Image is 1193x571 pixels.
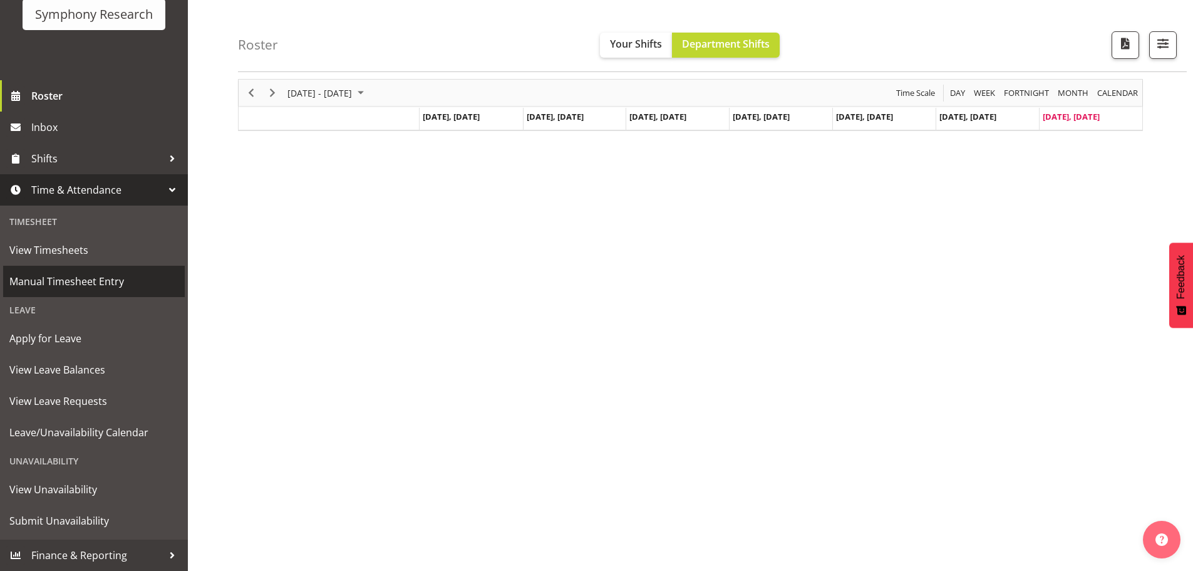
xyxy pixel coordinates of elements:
[894,85,937,101] button: Time Scale
[31,181,163,199] span: Time & Attendance
[733,111,790,122] span: [DATE], [DATE]
[9,360,178,379] span: View Leave Balances
[262,80,283,106] div: Next
[527,111,584,122] span: [DATE], [DATE]
[3,385,185,417] a: View Leave Requests
[1169,243,1193,328] button: Feedback - Show survey
[264,85,281,101] button: Next
[949,85,966,101] span: Day
[31,118,182,137] span: Inbox
[1056,85,1090,101] span: Month
[1095,85,1140,101] button: Month
[31,86,182,105] span: Roster
[973,85,996,101] span: Week
[672,33,780,58] button: Department Shifts
[948,85,968,101] button: Timeline Day
[35,5,153,24] div: Symphony Research
[9,272,178,291] span: Manual Timesheet Entry
[3,474,185,505] a: View Unavailability
[9,329,178,348] span: Apply for Leave
[3,505,185,537] a: Submit Unavailability
[1056,85,1091,101] button: Timeline Month
[895,85,936,101] span: Time Scale
[1112,31,1139,59] button: Download a PDF of the roster according to the set date range.
[682,37,770,51] span: Department Shifts
[3,417,185,448] a: Leave/Unavailability Calendar
[9,392,178,411] span: View Leave Requests
[286,85,369,101] button: August 25 - 31, 2025
[31,546,163,565] span: Finance & Reporting
[1155,533,1168,546] img: help-xxl-2.png
[972,85,998,101] button: Timeline Week
[238,38,278,52] h4: Roster
[423,111,480,122] span: [DATE], [DATE]
[3,323,185,354] a: Apply for Leave
[3,234,185,266] a: View Timesheets
[629,111,686,122] span: [DATE], [DATE]
[9,241,178,259] span: View Timesheets
[1043,111,1100,122] span: [DATE], [DATE]
[1175,255,1187,299] span: Feedback
[9,480,178,499] span: View Unavailability
[836,111,893,122] span: [DATE], [DATE]
[3,266,185,297] a: Manual Timesheet Entry
[9,423,178,442] span: Leave/Unavailability Calendar
[1149,31,1177,59] button: Filter Shifts
[1003,85,1050,101] span: Fortnight
[243,85,260,101] button: Previous
[939,111,996,122] span: [DATE], [DATE]
[3,209,185,234] div: Timesheet
[238,79,1143,131] div: Timeline Week of August 31, 2025
[600,33,672,58] button: Your Shifts
[610,37,662,51] span: Your Shifts
[3,297,185,323] div: Leave
[9,511,178,530] span: Submit Unavailability
[1096,85,1139,101] span: calendar
[1002,85,1051,101] button: Fortnight
[31,149,163,168] span: Shifts
[3,354,185,385] a: View Leave Balances
[286,85,353,101] span: [DATE] - [DATE]
[3,448,185,474] div: Unavailability
[240,80,262,106] div: Previous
